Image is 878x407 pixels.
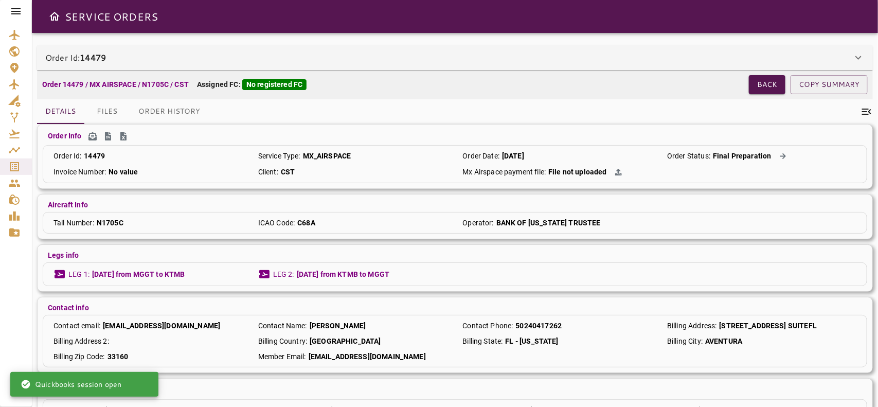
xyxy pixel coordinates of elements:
[197,79,307,90] p: Assigned FC:
[97,218,123,228] p: N1705C
[42,79,189,90] p: Order 14479 / MX AIRSPACE / N1705C / CST
[720,321,817,331] p: [STREET_ADDRESS] SUITEFL
[297,218,315,228] p: C68A
[463,218,494,228] p: Operator :
[303,151,351,161] p: MX_AIRSPACE
[86,130,99,143] span: Send SENEAM Email
[48,303,89,313] p: Contact info
[48,131,82,141] p: Order Info
[109,167,138,177] p: No value
[463,321,513,331] p: Contact Phone :
[53,351,105,362] p: Billing Zip Code :
[101,130,115,143] span: SENEAM CSV
[80,51,106,63] b: 14479
[84,151,105,161] p: 14479
[130,99,208,124] button: Order History
[258,351,306,362] p: Member Email :
[310,336,381,346] p: [GEOGRAPHIC_DATA]
[297,269,390,279] p: [DATE] from KTMB to MGGT
[667,336,703,346] p: Billing City :
[53,321,100,331] p: Contact email :
[258,336,307,346] p: Billing Country :
[273,269,294,279] p: LEG 2 :
[506,336,559,346] p: FL - [US_STATE]
[107,351,129,362] p: 33160
[65,8,158,25] h6: SERVICE ORDERS
[53,336,109,346] p: Billing Address 2 :
[776,151,791,162] button: Action
[45,51,106,64] p: Order Id:
[705,336,742,346] p: AVENTURA
[48,200,88,210] p: Aircraft Info
[667,321,716,331] p: Billing Address :
[548,167,607,177] p: File not uploaded
[502,151,524,161] p: [DATE]
[496,218,601,228] p: BANK OF [US_STATE] TRUSTEE
[310,321,366,331] p: [PERSON_NAME]
[242,79,307,90] div: No registered FC
[258,167,278,177] p: Client :
[463,167,546,177] p: Mx Airspace payment file :
[258,218,295,228] p: ICAO Code :
[309,351,426,362] p: [EMAIL_ADDRESS][DOMAIN_NAME]
[258,321,307,331] p: Contact Name :
[281,167,295,177] p: CST
[53,151,81,161] p: Order Id :
[611,167,626,178] button: Action
[713,151,772,161] p: Final Preparation
[37,99,84,124] button: Details
[103,321,220,331] p: [EMAIL_ADDRESS][DOMAIN_NAME]
[21,375,121,394] div: Quickbooks session open
[258,151,300,161] p: Service Type :
[749,75,785,94] button: Back
[44,6,65,27] button: Open drawer
[84,99,130,124] button: Files
[516,321,562,331] p: 50240417262
[68,269,89,279] p: LEG 1 :
[463,336,503,346] p: Billing State :
[791,75,868,94] button: COPY SUMMARY
[48,250,79,260] p: Legs info
[117,130,130,143] span: Operation Details
[53,218,94,228] p: Tail Number :
[53,167,106,177] p: Invoice Number :
[92,269,185,279] p: [DATE] from MGGT to KTMB
[463,151,500,161] p: Order Date :
[37,45,873,70] div: Order Id:14479
[667,151,710,161] p: Order Status :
